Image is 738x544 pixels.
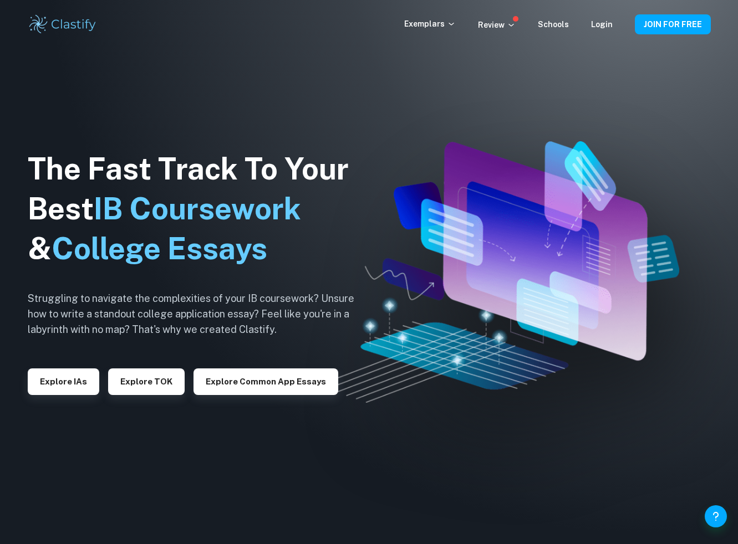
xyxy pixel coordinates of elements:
[28,291,371,337] h6: Struggling to navigate the complexities of your IB coursework? Unsure how to write a standout col...
[635,14,711,34] button: JOIN FOR FREE
[317,141,679,402] img: Clastify hero
[591,20,613,29] a: Login
[194,368,338,395] button: Explore Common App essays
[52,231,267,266] span: College Essays
[28,13,98,35] img: Clastify logo
[28,376,99,386] a: Explore IAs
[28,368,99,395] button: Explore IAs
[194,376,338,386] a: Explore Common App essays
[478,19,516,31] p: Review
[538,20,569,29] a: Schools
[705,505,727,527] button: Help and Feedback
[108,376,185,386] a: Explore TOK
[94,191,301,226] span: IB Coursework
[28,149,371,269] h1: The Fast Track To Your Best &
[404,18,456,30] p: Exemplars
[108,368,185,395] button: Explore TOK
